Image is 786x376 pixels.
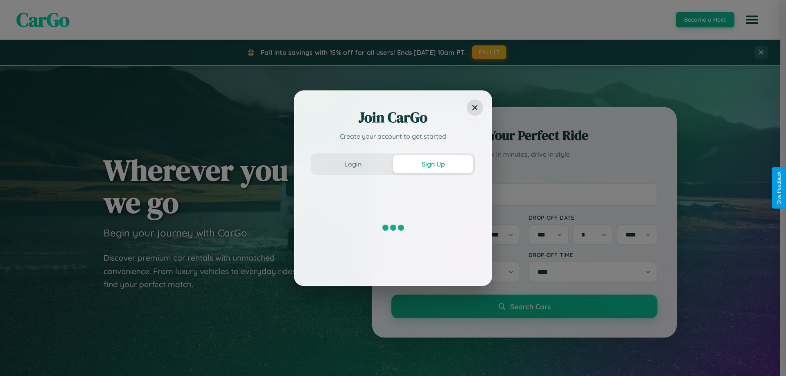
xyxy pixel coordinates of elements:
h2: Join CarGo [311,108,475,127]
div: Give Feedback [776,171,782,205]
p: Create your account to get started [311,131,475,141]
iframe: Intercom live chat [8,348,28,368]
button: Sign Up [393,155,473,173]
button: Login [313,155,393,173]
